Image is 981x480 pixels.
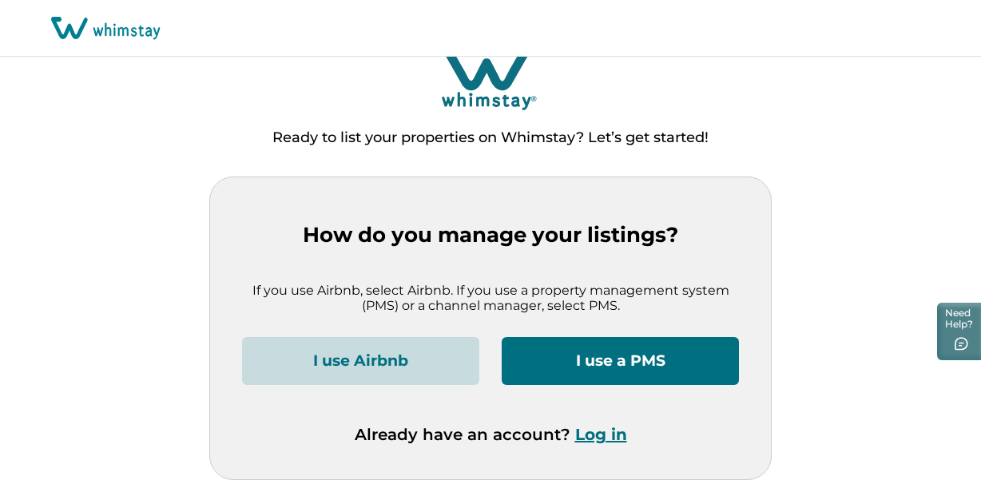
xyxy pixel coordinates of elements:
button: I use Airbnb [242,337,479,385]
p: Already have an account? [355,425,627,444]
p: How do you manage your listings? [242,223,739,248]
p: If you use Airbnb, select Airbnb. If you use a property management system (PMS) or a channel mana... [242,283,739,314]
p: Ready to list your properties on Whimstay? Let’s get started! [272,130,709,146]
button: I use a PMS [502,337,739,385]
button: Log in [575,425,627,444]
